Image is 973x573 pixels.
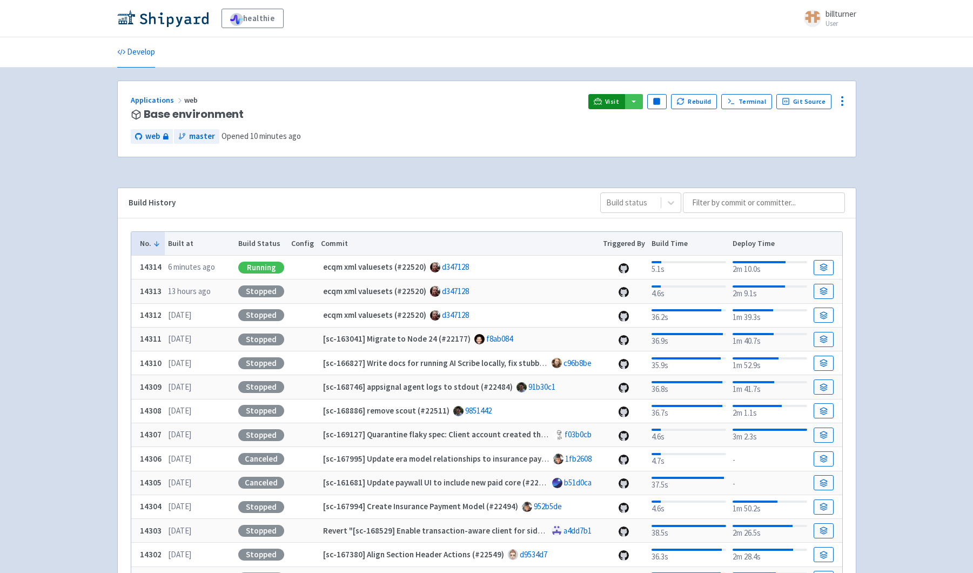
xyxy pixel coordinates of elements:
[814,308,833,323] a: Build Details
[288,232,318,256] th: Config
[129,197,583,209] div: Build History
[733,498,807,515] div: 1m 50.2s
[797,10,856,27] a: billturner User
[733,307,807,324] div: 1m 39.3s
[442,286,469,296] a: d347128
[814,475,833,490] a: Build Details
[131,129,173,144] a: web
[140,525,162,536] b: 14303
[140,238,162,249] button: No.
[317,232,599,256] th: Commit
[826,20,856,27] small: User
[323,549,504,559] strong: [sc-167380] Align Section Header Actions (#22549)
[140,429,162,439] b: 14307
[733,476,807,490] div: -
[652,523,726,539] div: 38.5s
[652,451,726,468] div: 4.7s
[165,232,235,256] th: Built at
[565,454,592,464] a: 1fb2608
[174,129,219,144] a: master
[733,283,807,300] div: 2m 9.1s
[442,262,469,272] a: d347128
[652,283,726,300] div: 4.6s
[168,358,191,368] time: [DATE]
[238,285,284,297] div: Stopped
[238,381,284,393] div: Stopped
[599,232,648,256] th: Triggered By
[733,331,807,348] div: 1m 40.7s
[117,10,209,27] img: Shipyard logo
[652,379,726,396] div: 36.8s
[814,260,833,275] a: Build Details
[238,501,284,513] div: Stopped
[733,379,807,396] div: 1m 41.7s
[563,525,592,536] a: a4dd7b1
[652,475,726,491] div: 37.5s
[168,334,191,344] time: [DATE]
[168,525,191,536] time: [DATE]
[238,525,284,537] div: Stopped
[140,310,162,320] b: 14312
[648,232,729,256] th: Build Time
[652,355,726,372] div: 35.9s
[528,382,555,392] a: 91b30c1
[140,454,162,464] b: 14306
[814,523,833,538] a: Build Details
[814,379,833,395] a: Build Details
[168,429,191,439] time: [DATE]
[733,427,807,443] div: 3m 2.3s
[238,262,284,274] div: Running
[184,95,199,105] span: web
[140,501,162,511] b: 14304
[222,131,301,141] span: Opened
[729,232,810,256] th: Deploy Time
[140,477,162,488] b: 14305
[814,403,833,418] a: Build Details
[486,334,513,344] a: f8ab084
[238,405,284,417] div: Stopped
[189,130,215,143] span: master
[814,451,833,467] a: Build Details
[565,429,592,439] a: f03b0cb
[140,382,162,392] b: 14309
[140,549,162,559] b: 14302
[652,427,726,443] div: 4.6s
[814,332,833,347] a: Build Details
[733,355,807,372] div: 1m 52.9s
[323,525,590,536] strong: Revert "[sc-168529] Enable transaction-aware client for sidekiq" (#22556)
[168,477,191,488] time: [DATE]
[652,307,726,324] div: 36.2s
[140,405,162,416] b: 14308
[140,334,162,344] b: 14311
[776,94,832,109] a: Git Source
[168,382,191,392] time: [DATE]
[814,356,833,371] a: Build Details
[814,284,833,299] a: Build Details
[323,429,685,439] strong: [sc-169127] Quarantine flaky spec: Client account created through embedded appointment (#22562)
[140,262,162,272] b: 14314
[652,547,726,563] div: 36.3s
[588,94,625,109] a: Visit
[323,358,603,368] strong: [sc-166827] Write docs for running AI Scribe locally, fix stubbing logic (#22270)
[814,499,833,515] a: Build Details
[826,9,856,19] span: billturner
[168,454,191,464] time: [DATE]
[323,334,471,344] strong: [sc-163041] Migrate to Node 24 (#22177)
[733,523,807,539] div: 2m 26.5s
[733,259,807,276] div: 2m 10.0s
[323,382,513,392] strong: [sc-168746] appsignal agent logs to stdout (#22484)
[323,310,426,320] strong: ecqm xml valuesets (#22520)
[652,498,726,515] div: 4.6s
[647,94,667,109] button: Pause
[442,310,469,320] a: d347128
[250,131,301,141] time: 10 minutes ago
[733,547,807,563] div: 2m 28.4s
[238,309,284,321] div: Stopped
[168,405,191,416] time: [DATE]
[733,452,807,467] div: -
[652,403,726,419] div: 36.7s
[323,286,426,296] strong: ecqm xml valuesets (#22520)
[222,9,284,28] a: healthie
[652,331,726,348] div: 36.9s
[238,357,284,369] div: Stopped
